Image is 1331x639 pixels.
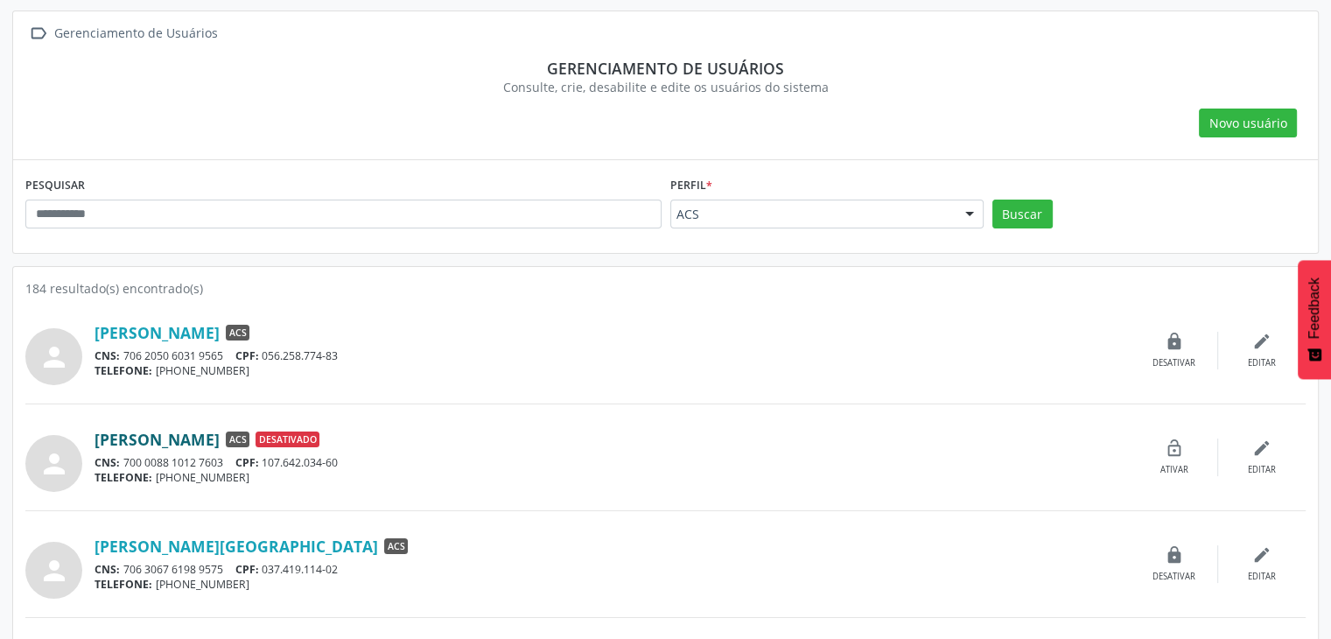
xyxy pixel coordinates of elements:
[226,325,249,341] span: ACS
[1165,439,1184,458] i: lock_open
[670,172,712,200] label: Perfil
[39,341,70,373] i: person
[226,432,249,447] span: ACS
[1152,571,1195,583] div: Desativar
[1165,332,1184,351] i: lock
[1248,571,1276,583] div: Editar
[384,538,408,554] span: ACS
[25,172,85,200] label: PESQUISAR
[1298,260,1331,379] button: Feedback - Mostrar pesquisa
[38,78,1293,96] div: Consulte, crie, desabilite e edite os usuários do sistema
[95,348,1131,363] div: 706 2050 6031 9565 056.258.774-83
[95,430,220,449] a: [PERSON_NAME]
[256,432,319,447] span: Desativado
[95,455,1131,470] div: 700 0088 1012 7603 107.642.034-60
[39,555,70,586] i: person
[38,59,1293,78] div: Gerenciamento de usuários
[95,470,1131,485] div: [PHONE_NUMBER]
[1252,545,1271,565] i: edit
[25,21,51,46] i: 
[51,21,221,46] div: Gerenciamento de Usuários
[25,279,1306,298] div: 184 resultado(s) encontrado(s)
[95,363,152,378] span: TELEFONE:
[39,448,70,480] i: person
[235,348,259,363] span: CPF:
[95,577,1131,592] div: [PHONE_NUMBER]
[1165,545,1184,565] i: lock
[95,562,1131,577] div: 706 3067 6198 9575 037.419.114-02
[1248,357,1276,369] div: Editar
[676,206,948,223] span: ACS
[25,21,221,46] a:  Gerenciamento de Usuários
[95,348,120,363] span: CNS:
[95,455,120,470] span: CNS:
[235,562,259,577] span: CPF:
[95,577,152,592] span: TELEFONE:
[95,537,378,556] a: [PERSON_NAME][GEOGRAPHIC_DATA]
[1209,114,1287,132] span: Novo usuário
[1152,357,1195,369] div: Desativar
[1199,109,1297,138] button: Novo usuário
[1306,277,1322,339] span: Feedback
[1252,439,1271,458] i: edit
[95,562,120,577] span: CNS:
[1252,332,1271,351] i: edit
[992,200,1053,229] button: Buscar
[1248,464,1276,476] div: Editar
[95,363,1131,378] div: [PHONE_NUMBER]
[95,470,152,485] span: TELEFONE:
[1160,464,1188,476] div: Ativar
[95,323,220,342] a: [PERSON_NAME]
[235,455,259,470] span: CPF:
